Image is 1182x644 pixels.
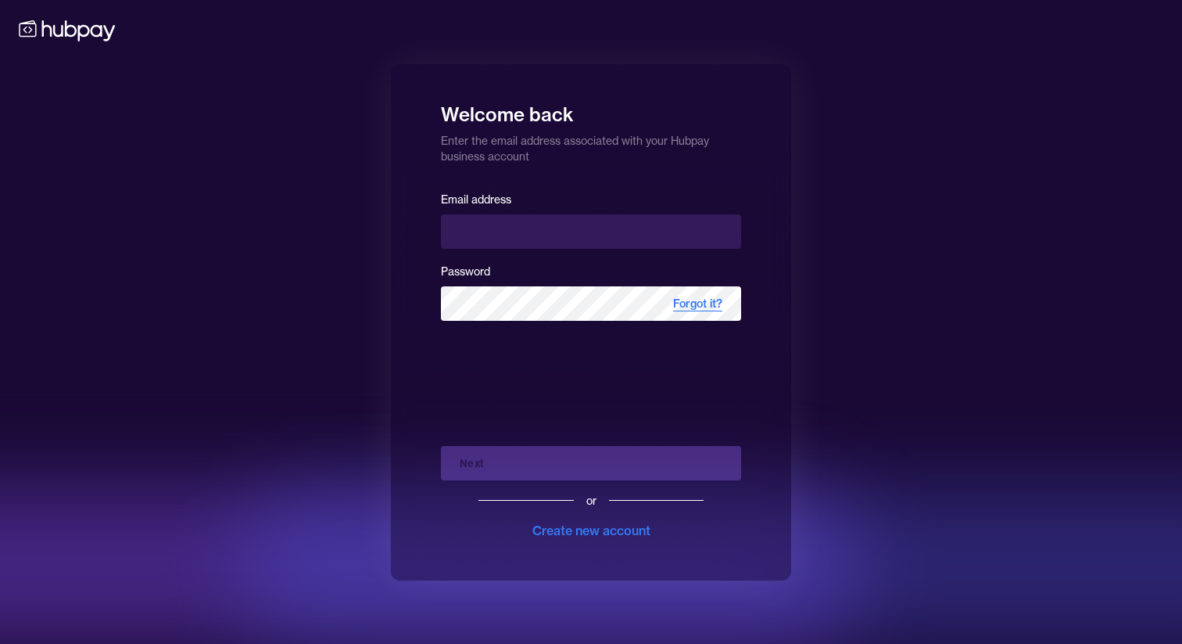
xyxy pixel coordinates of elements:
[441,92,741,127] h1: Welcome back
[586,493,596,509] div: or
[654,286,741,321] span: Forgot it?
[441,264,490,279] label: Password
[441,127,741,164] p: Enter the email address associated with your Hubpay business account
[441,192,511,207] label: Email address
[532,521,650,540] div: Create new account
